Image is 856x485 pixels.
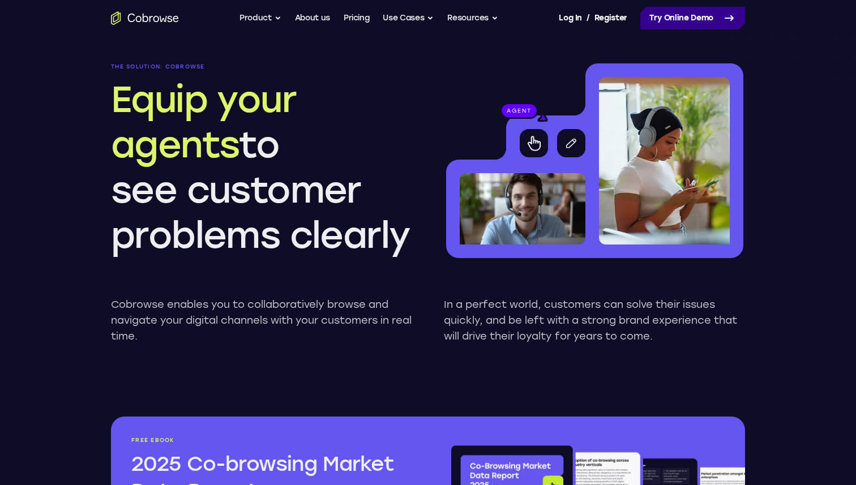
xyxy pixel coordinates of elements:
[111,11,179,25] a: Go to the home page
[447,7,498,29] button: Resources
[640,7,745,29] a: Try Online Demo
[111,78,296,166] span: Equip your agents
[239,7,281,29] button: Product
[460,173,585,244] img: An agent wearing a headset
[383,7,434,29] button: Use Cases
[131,437,408,444] p: Free ebook
[594,7,627,29] a: Register
[111,297,412,344] p: Cobrowse enables you to collaboratively browse and navigate your digital channels with your custo...
[295,7,330,29] a: About us
[444,297,745,344] p: In a perfect world, customers can solve their issues quickly, and be left with a strong brand exp...
[344,7,370,29] a: Pricing
[111,77,412,258] h2: to see customer problems clearly
[111,63,412,70] p: The solution: Cobrowse
[599,77,730,244] img: A customer looking at their smartphone
[587,11,590,25] span: /
[559,7,581,29] a: Log In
